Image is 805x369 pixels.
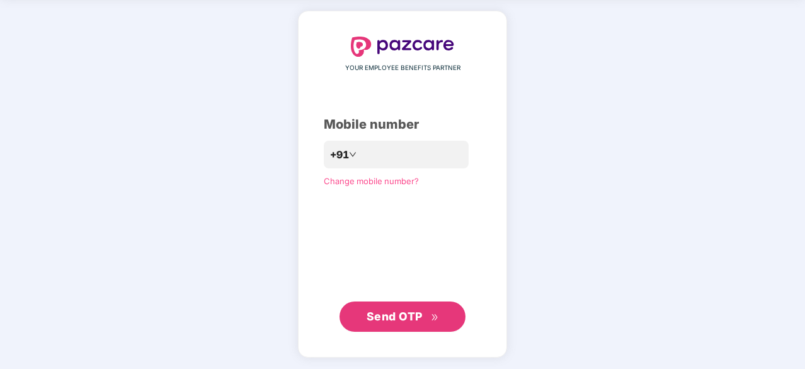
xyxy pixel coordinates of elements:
img: logo [351,37,454,57]
span: YOUR EMPLOYEE BENEFITS PARTNER [345,63,460,73]
button: Send OTPdouble-right [340,302,465,332]
span: Send OTP [367,310,423,323]
a: Change mobile number? [324,176,419,186]
span: down [349,151,357,158]
span: +91 [330,147,349,163]
div: Mobile number [324,115,481,134]
span: double-right [431,313,439,322]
